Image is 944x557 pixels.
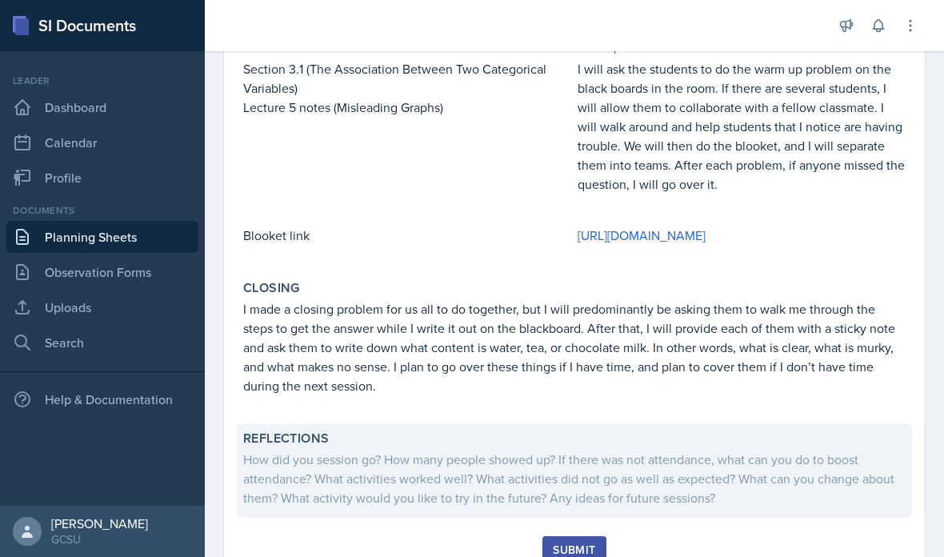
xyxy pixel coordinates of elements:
[6,126,198,158] a: Calendar
[243,450,906,507] div: How did you session go? How many people showed up? If there was not attendance, what can you do t...
[243,59,571,98] p: Section 3.1 (The Association Between Two Categorical Variables)
[6,162,198,194] a: Profile
[243,431,329,447] label: Reflections
[6,327,198,359] a: Search
[6,291,198,323] a: Uploads
[243,98,571,117] p: Lecture 5 notes (Misleading Graphs)
[6,256,198,288] a: Observation Forms
[6,74,198,88] div: Leader
[553,543,595,556] div: Submit
[51,531,148,547] div: GCSU
[51,515,148,531] div: [PERSON_NAME]
[6,203,198,218] div: Documents
[243,299,906,395] p: I made a closing problem for us all to do together, but I will predominantly be asking them to wa...
[578,59,906,194] p: I will ask the students to do the warm up problem on the black boards in the room. If there are s...
[6,221,198,253] a: Planning Sheets
[6,383,198,415] div: Help & Documentation
[6,91,198,123] a: Dashboard
[243,226,571,245] p: Blooket link
[243,280,300,296] label: Closing
[578,226,706,244] a: [URL][DOMAIN_NAME]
